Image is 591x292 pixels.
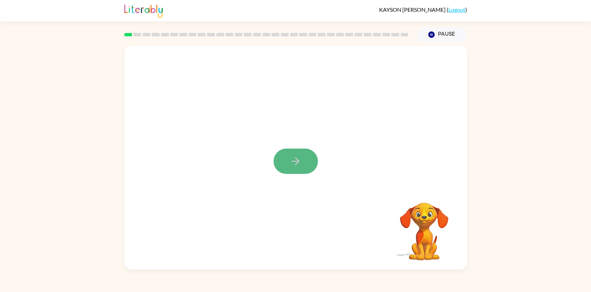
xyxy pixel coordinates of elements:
[379,6,467,13] div: ( )
[379,6,447,13] span: KAYSON [PERSON_NAME]
[448,6,465,13] a: Logout
[417,27,467,43] button: Pause
[124,3,163,18] img: Literably
[389,192,459,261] video: Your browser must support playing .mp4 files to use Literably. Please try using another browser.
